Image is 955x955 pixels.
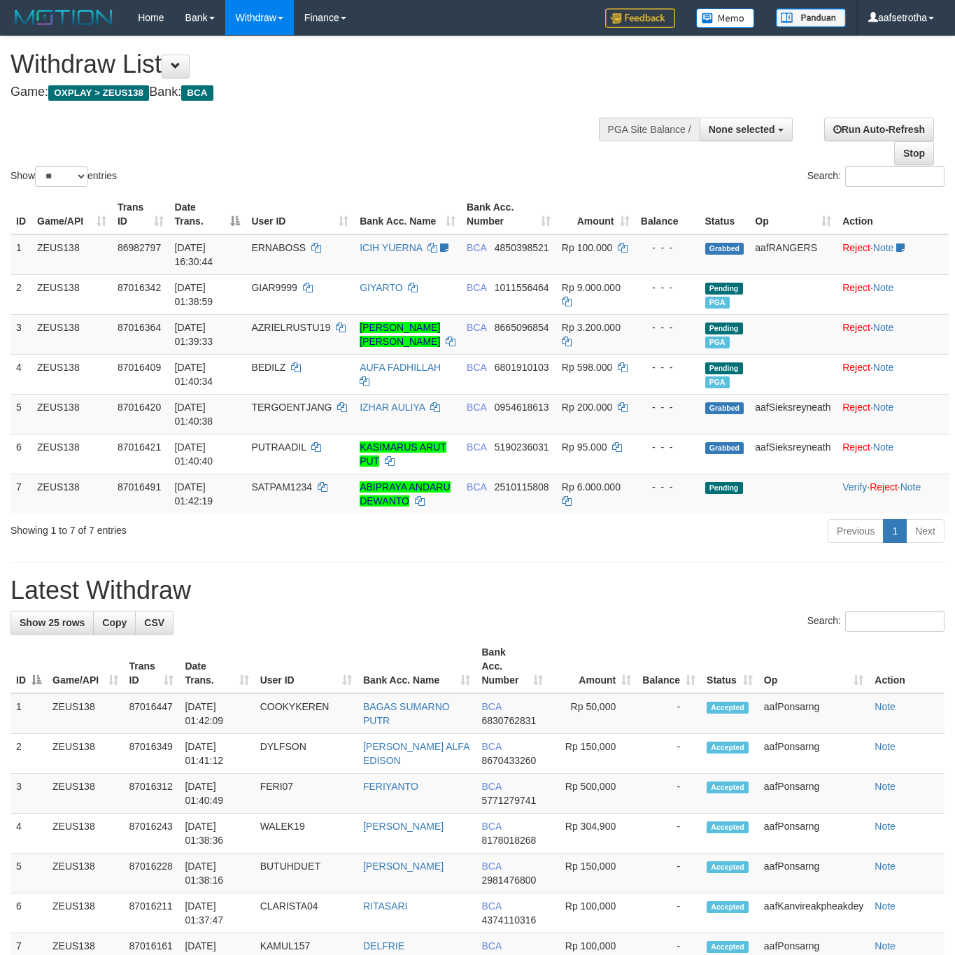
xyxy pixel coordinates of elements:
a: BAGAS SUMARNO PUTR [363,701,450,726]
span: BCA [467,322,486,333]
span: PUTRAADIL [251,441,306,453]
td: 5 [10,394,31,434]
span: 87016421 [118,441,161,453]
span: OXPLAY > ZEUS138 [48,85,149,101]
span: Marked by aafanarl [705,337,730,348]
th: Action [869,639,945,693]
span: 87016491 [118,481,161,493]
a: AUFA FADHILLAH [360,362,441,373]
span: Rp 95.000 [562,441,607,453]
a: Note [875,701,896,712]
a: Note [873,441,894,453]
img: Feedback.jpg [605,8,675,28]
td: · [837,314,949,354]
span: Grabbed [705,243,744,255]
td: Rp 150,000 [549,734,637,774]
a: Previous [828,519,884,543]
span: BCA [481,821,501,832]
a: [PERSON_NAME] [363,861,444,872]
td: 6 [10,434,31,474]
td: 87016349 [124,734,180,774]
a: Verify [842,481,867,493]
th: Bank Acc. Name: activate to sort column ascending [358,639,476,693]
a: ABIPRAYA ANDARU DEWANTO [360,481,450,507]
div: - - - [641,281,694,295]
th: Date Trans.: activate to sort column descending [169,194,246,234]
button: None selected [700,118,793,141]
span: BCA [481,900,501,912]
td: - [637,814,701,854]
td: COOKYKEREN [255,693,358,734]
label: Search: [807,166,945,187]
td: - [637,693,701,734]
span: SATPAM1234 [251,481,312,493]
a: FERIYANTO [363,781,418,792]
td: - [637,734,701,774]
td: · [837,394,949,434]
td: 2 [10,274,31,314]
td: aafPonsarng [758,854,869,893]
td: aafKanvireakpheakdey [758,893,869,933]
span: ERNABOSS [251,242,306,253]
span: Copy 6830762831 to clipboard [481,715,536,726]
span: Copy [102,617,127,628]
span: Rp 100.000 [562,242,612,253]
td: ZEUS138 [47,693,124,734]
a: Note [873,322,894,333]
span: Copy 2510115808 to clipboard [495,481,549,493]
a: Reject [842,362,870,373]
td: · [837,274,949,314]
span: 87016409 [118,362,161,373]
td: aafPonsarng [758,734,869,774]
a: IZHAR AULIYA [360,402,425,413]
td: 4 [10,354,31,394]
span: Accepted [707,821,749,833]
img: Button%20Memo.svg [696,8,755,28]
td: 87016243 [124,814,180,854]
a: Next [906,519,945,543]
span: BCA [481,701,501,712]
td: [DATE] 01:42:09 [179,693,254,734]
div: - - - [641,320,694,334]
span: Copy 2981476800 to clipboard [481,875,536,886]
td: 4 [10,814,47,854]
td: [DATE] 01:38:16 [179,854,254,893]
td: ZEUS138 [47,774,124,814]
span: BEDILZ [251,362,285,373]
span: CSV [144,617,164,628]
span: 87016364 [118,322,161,333]
a: Show 25 rows [10,611,94,635]
td: · · [837,474,949,514]
span: [DATE] 01:40:38 [175,402,213,427]
a: Reject [842,242,870,253]
th: Game/API: activate to sort column ascending [47,639,124,693]
th: Date Trans.: activate to sort column ascending [179,639,254,693]
a: Reject [842,282,870,293]
div: - - - [641,400,694,414]
td: [DATE] 01:41:12 [179,734,254,774]
label: Search: [807,611,945,632]
span: Accepted [707,781,749,793]
span: BCA [467,402,486,413]
th: User ID: activate to sort column ascending [255,639,358,693]
span: 87016342 [118,282,161,293]
td: [DATE] 01:37:47 [179,893,254,933]
a: Note [875,940,896,952]
td: · [837,234,949,275]
span: Rp 598.000 [562,362,612,373]
td: ZEUS138 [31,394,112,434]
span: BCA [467,441,486,453]
td: 7 [10,474,31,514]
td: ZEUS138 [31,234,112,275]
th: Trans ID: activate to sort column ascending [112,194,169,234]
th: Op: activate to sort column ascending [749,194,837,234]
td: aafSieksreyneath [749,434,837,474]
span: Accepted [707,742,749,754]
td: ZEUS138 [31,314,112,354]
a: Stop [894,141,934,165]
a: [PERSON_NAME] [PERSON_NAME] [360,322,440,347]
span: Grabbed [705,442,744,454]
td: ZEUS138 [47,893,124,933]
td: ZEUS138 [31,474,112,514]
td: ZEUS138 [31,434,112,474]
